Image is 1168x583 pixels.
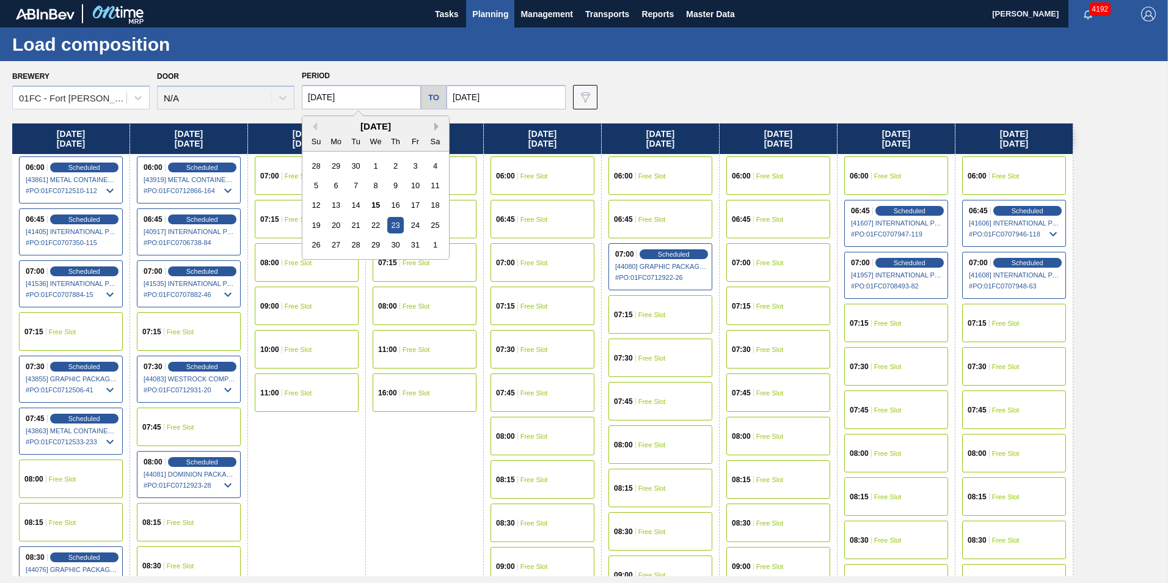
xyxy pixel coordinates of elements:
span: 06:45 [969,207,988,215]
div: Choose Tuesday, October 7th, 2025 [348,177,364,194]
span: 08:00 [850,450,869,457]
div: Choose Monday, October 13th, 2025 [328,197,345,213]
span: 08:00 [732,433,751,440]
span: Scheduled [1012,207,1043,215]
span: 08:30 [142,562,161,570]
span: 06:00 [614,172,633,180]
span: 07:15 [496,302,515,310]
span: Planning [472,7,508,21]
span: 06:00 [968,172,987,180]
span: [41606] INTERNATIONAL PAPER COMPANY - 0008219785 [969,219,1060,227]
div: Th [387,133,404,150]
label: Brewery [12,72,49,81]
div: [DATE] [DATE] [602,123,719,154]
span: Scheduled [68,164,100,171]
span: 06:45 [26,216,45,223]
span: Free Slot [520,519,548,527]
span: Scheduled [68,554,100,561]
span: 08:30 [732,519,751,527]
div: Sa [427,133,443,150]
span: 07:30 [614,354,633,362]
span: Free Slot [167,562,194,570]
span: Free Slot [756,389,784,397]
div: [DATE] [DATE] [484,123,601,154]
h5: to [428,93,439,102]
input: mm/dd/yyyy [447,85,566,109]
span: Free Slot [638,172,666,180]
span: 07:45 [732,389,751,397]
div: Choose Tuesday, October 28th, 2025 [348,237,364,253]
span: 07:45 [614,398,633,405]
span: Free Slot [167,424,194,431]
div: Tu [348,133,364,150]
span: 08:00 [496,433,515,440]
span: 07:00 [615,251,634,258]
div: [DATE] [DATE] [838,123,955,154]
div: Choose Sunday, October 5th, 2025 [308,177,324,194]
span: # PO : 01FC0707882-46 [144,287,235,302]
span: 08:15 [850,493,869,501]
span: Scheduled [894,259,925,266]
div: Choose Friday, October 24th, 2025 [407,217,423,233]
span: Scheduled [186,363,218,370]
span: Free Slot [520,216,548,223]
div: Choose Tuesday, October 21st, 2025 [348,217,364,233]
span: Master Data [686,7,734,21]
span: Free Slot [638,485,666,492]
span: 10:00 [260,346,279,353]
div: [DATE] [DATE] [720,123,837,154]
span: Scheduled [658,251,690,258]
span: # PO : 01FC0708493-82 [851,279,943,293]
span: Free Slot [49,519,76,526]
span: 08:15 [496,476,515,483]
span: # PO : 01FC0707946-118 [969,227,1060,241]
span: Free Slot [520,346,548,353]
span: Free Slot [403,302,430,310]
span: # PO : 01FC0712866-164 [144,183,235,198]
div: Choose Wednesday, October 1st, 2025 [367,158,384,174]
span: Free Slot [638,441,666,449]
span: 07:30 [850,363,869,370]
span: Free Slot [638,398,666,405]
span: 07:15 [614,311,633,318]
span: 07:45 [968,406,987,414]
span: Free Slot [49,475,76,483]
span: Free Slot [520,476,548,483]
span: Free Slot [756,433,784,440]
span: Free Slot [520,433,548,440]
div: Choose Sunday, October 12th, 2025 [308,197,324,213]
div: Choose Monday, September 29th, 2025 [328,158,345,174]
span: [43861] METAL CONTAINER CORPORATION - 0008219743 [26,176,117,183]
span: [41607] INTERNATIONAL PAPER COMPANY - 0008219785 [851,219,943,227]
span: 08:30 [496,519,515,527]
span: Free Slot [285,389,312,397]
span: 09:00 [614,571,633,579]
div: Choose Thursday, October 16th, 2025 [387,197,404,213]
span: Tasks [433,7,460,21]
span: [43855] GRAPHIC PACKAGING INTERNATIONA - 0008221069 [26,375,117,383]
span: Free Slot [285,346,312,353]
div: Choose Wednesday, October 15th, 2025 [367,197,384,213]
span: Scheduled [186,268,218,275]
span: # PO : 01FC0707948-63 [969,279,1060,293]
span: [44083] WESTROCK COMPANY - FOLDING CAR - 0008219776 [144,375,235,383]
span: 07:00 [851,259,870,266]
span: # PO : 01FC0712510-112 [26,183,117,198]
div: Fr [407,133,423,150]
span: Free Slot [756,519,784,527]
span: 07:15 [968,320,987,327]
span: 08:15 [614,485,633,492]
span: 06:45 [496,216,515,223]
div: Mo [328,133,345,150]
span: 08:00 [614,441,633,449]
span: Free Slot [756,172,784,180]
span: Free Slot [403,259,430,266]
span: # PO : 01FC0712506-41 [26,383,117,397]
span: 07:30 [496,346,515,353]
span: 09:00 [260,302,279,310]
span: 07:45 [26,415,45,422]
span: 07:15 [732,302,751,310]
div: Choose Thursday, October 2nd, 2025 [387,158,404,174]
span: 06:45 [614,216,633,223]
span: 07:30 [144,363,162,370]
